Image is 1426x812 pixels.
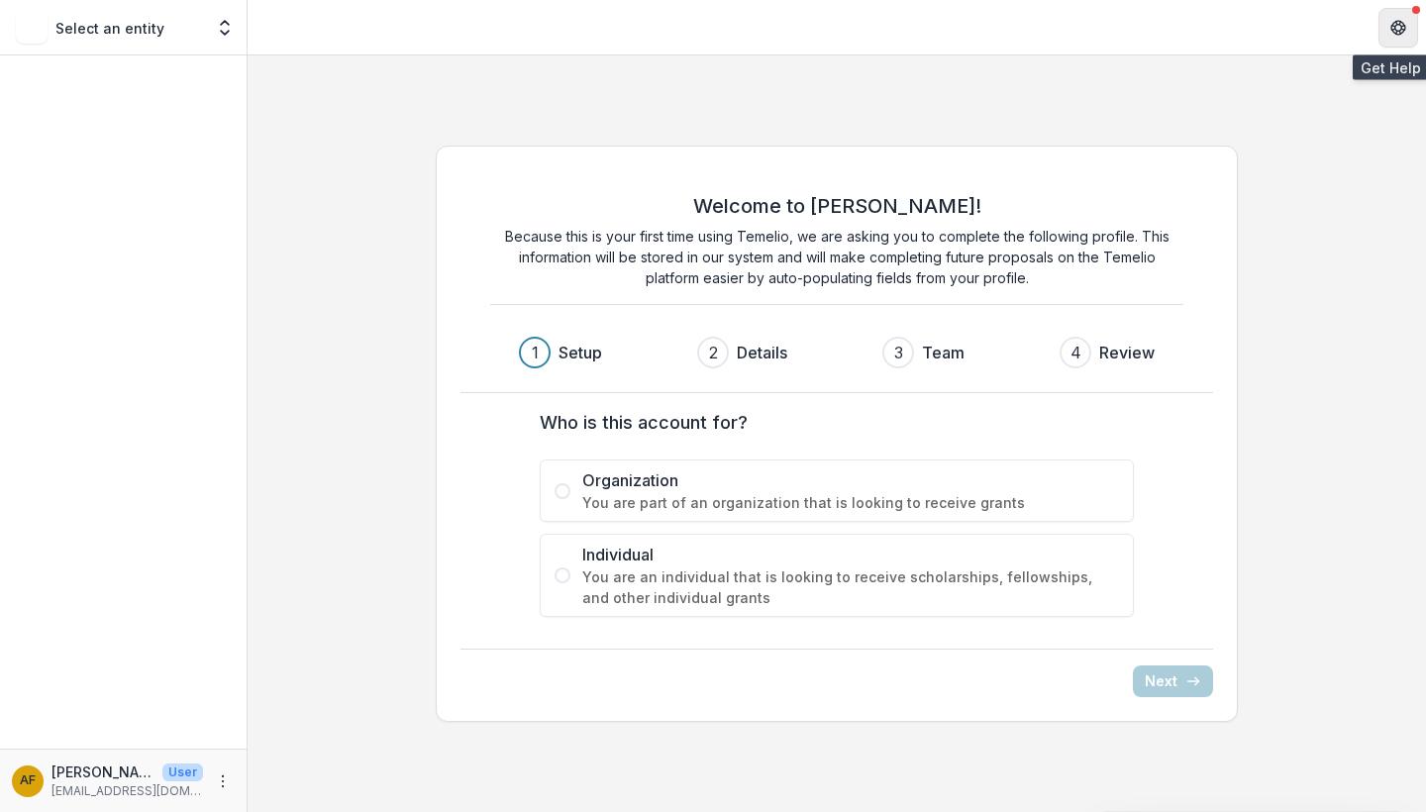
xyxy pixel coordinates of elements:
[211,769,235,793] button: More
[211,8,239,48] button: Open entity switcher
[922,341,965,364] h3: Team
[519,337,1155,368] div: Progress
[582,566,1119,608] span: You are an individual that is looking to receive scholarships, fellowships, and other individual ...
[582,543,1119,566] span: Individual
[540,409,1122,436] label: Who is this account for?
[559,341,602,364] h3: Setup
[532,341,539,364] div: 1
[51,761,154,782] p: [PERSON_NAME]
[16,12,48,44] img: Select an entity
[582,492,1119,513] span: You are part of an organization that is looking to receive grants
[490,226,1183,288] p: Because this is your first time using Temelio, we are asking you to complete the following profil...
[162,763,203,781] p: User
[1070,341,1081,364] div: 4
[737,341,787,364] h3: Details
[51,782,203,800] p: [EMAIL_ADDRESS][DOMAIN_NAME]
[582,468,1119,492] span: Organization
[894,341,903,364] div: 3
[1378,8,1418,48] button: Get Help
[693,194,981,218] h2: Welcome to [PERSON_NAME]!
[1133,665,1213,697] button: Next
[20,774,36,787] div: Ava Faria
[55,18,164,39] p: Select an entity
[1099,341,1155,364] h3: Review
[709,341,718,364] div: 2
